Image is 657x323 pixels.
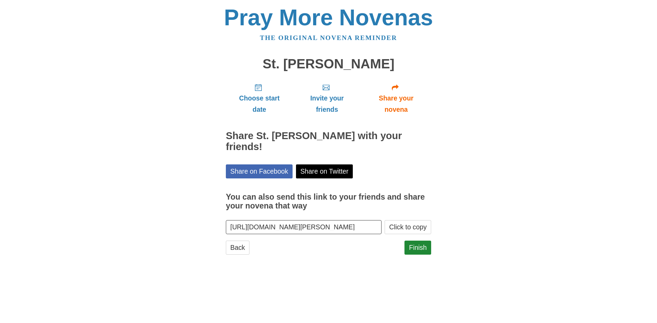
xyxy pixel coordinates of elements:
a: The original novena reminder [260,34,397,41]
a: Invite your friends [293,78,361,119]
span: Share your novena [368,93,424,115]
a: Share on Facebook [226,164,293,178]
a: Finish [404,241,431,255]
a: Share on Twitter [296,164,353,178]
a: Share your novena [361,78,431,119]
h2: Share St. [PERSON_NAME] with your friends! [226,131,431,152]
a: Choose start date [226,78,293,119]
span: Invite your friends [300,93,354,115]
button: Click to copy [385,220,431,234]
h3: You can also send this link to your friends and share your novena that way [226,193,431,210]
a: Pray More Novenas [224,5,433,30]
a: Back [226,241,249,255]
h1: St. [PERSON_NAME] [226,57,431,71]
span: Choose start date [233,93,286,115]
